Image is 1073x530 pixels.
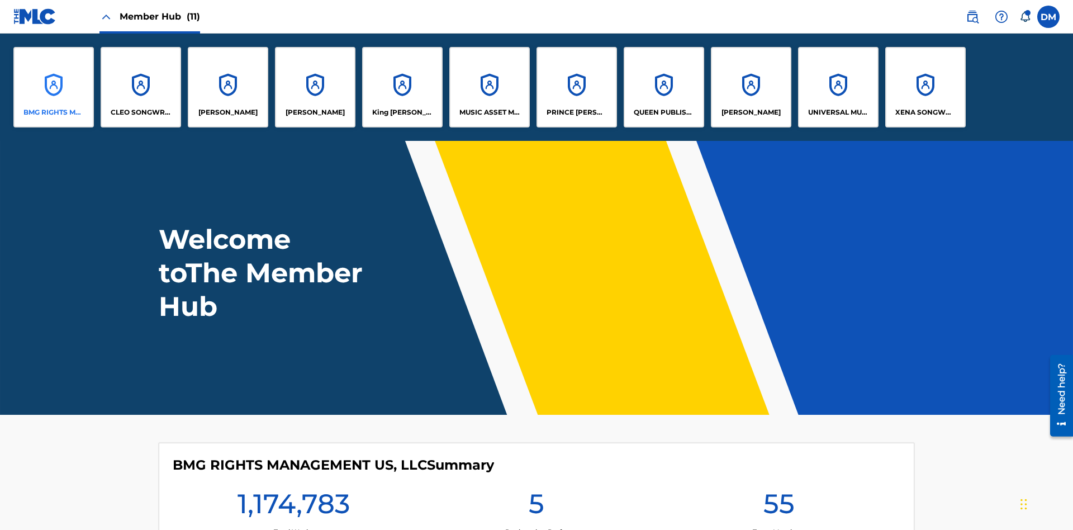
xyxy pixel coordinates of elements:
p: MUSIC ASSET MANAGEMENT (MAM) [459,107,520,117]
a: AccountsPRINCE [PERSON_NAME] [536,47,617,127]
a: AccountsUNIVERSAL MUSIC PUB GROUP [798,47,879,127]
a: Public Search [961,6,984,28]
a: AccountsQUEEN PUBLISHA [624,47,704,127]
h4: BMG RIGHTS MANAGEMENT US, LLC [173,457,494,474]
a: AccountsMUSIC ASSET MANAGEMENT (MAM) [449,47,530,127]
p: RONALD MCTESTERSON [721,107,781,117]
h1: 55 [763,487,795,527]
h1: 5 [529,487,544,527]
p: UNIVERSAL MUSIC PUB GROUP [808,107,869,117]
span: (11) [187,11,200,22]
img: help [995,10,1008,23]
div: Help [990,6,1013,28]
a: AccountsBMG RIGHTS MANAGEMENT US, LLC [13,47,94,127]
p: ELVIS COSTELLO [198,107,258,117]
p: CLEO SONGWRITER [111,107,172,117]
a: AccountsKing [PERSON_NAME] [362,47,443,127]
iframe: Resource Center [1042,351,1073,442]
div: User Menu [1037,6,1060,28]
iframe: Chat Widget [1017,476,1073,530]
img: MLC Logo [13,8,56,25]
h1: Welcome to The Member Hub [159,223,368,323]
img: Close [99,10,113,23]
a: Accounts[PERSON_NAME] [188,47,268,127]
p: EYAMA MCSINGER [286,107,345,117]
a: Accounts[PERSON_NAME] [711,47,791,127]
img: search [966,10,979,23]
p: QUEEN PUBLISHA [634,107,695,117]
a: AccountsXENA SONGWRITER [885,47,966,127]
p: PRINCE MCTESTERSON [547,107,607,117]
p: XENA SONGWRITER [895,107,956,117]
p: King McTesterson [372,107,433,117]
span: Member Hub [120,10,200,23]
div: Notifications [1019,11,1031,22]
a: Accounts[PERSON_NAME] [275,47,355,127]
p: BMG RIGHTS MANAGEMENT US, LLC [23,107,84,117]
div: Drag [1020,488,1027,521]
h1: 1,174,783 [238,487,350,527]
a: AccountsCLEO SONGWRITER [101,47,181,127]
